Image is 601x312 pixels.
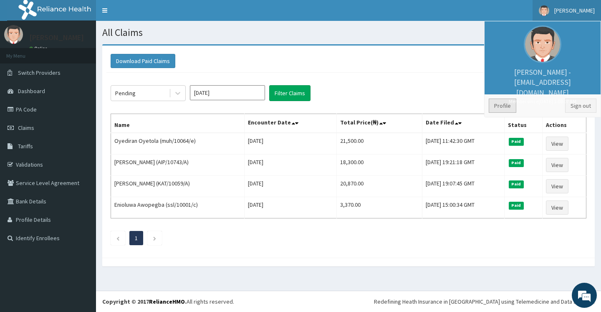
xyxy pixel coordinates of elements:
[546,137,568,151] a: View
[509,159,524,167] span: Paid
[111,133,245,155] td: Oyediran Oyetola (muh/10064/e)
[489,67,596,105] p: [PERSON_NAME] - [EMAIL_ADDRESS][DOMAIN_NAME]
[4,25,23,44] img: User Image
[543,114,586,133] th: Actions
[509,180,524,188] span: Paid
[102,27,595,38] h1: All Claims
[244,133,336,155] td: [DATE]
[111,155,245,176] td: [PERSON_NAME] (AIP/10743/A)
[29,46,49,51] a: Online
[18,87,45,95] span: Dashboard
[489,99,516,113] a: Profile
[244,197,336,218] td: [DATE]
[116,234,120,242] a: Previous page
[4,216,159,246] textarea: Type your message and hit 'Enter'
[422,133,504,155] td: [DATE] 11:42:30 GMT
[269,85,311,101] button: Filter Claims
[15,42,34,63] img: d_794563401_company_1708531726252_794563401
[102,298,187,305] strong: Copyright © 2017 .
[111,54,175,68] button: Download Paid Claims
[137,4,157,24] div: Minimize live chat window
[336,114,422,133] th: Total Price(₦)
[505,114,543,133] th: Status
[422,176,504,197] td: [DATE] 19:07:45 GMT
[135,234,138,242] a: Page 1 is your current page
[565,99,596,113] a: Sign out
[336,133,422,155] td: 21,500.00
[244,114,336,133] th: Encounter Date
[96,291,601,312] footer: All rights reserved.
[18,124,34,132] span: Claims
[336,155,422,176] td: 18,300.00
[546,179,568,193] a: View
[524,25,561,63] img: User Image
[149,298,185,305] a: RelianceHMO
[111,197,245,218] td: Enioluwa Awopegba (ssl/10001/c)
[554,7,595,14] span: [PERSON_NAME]
[546,158,568,172] a: View
[43,47,140,58] div: Chat with us now
[48,99,115,184] span: We're online!
[153,234,157,242] a: Next page
[509,202,524,209] span: Paid
[111,114,245,133] th: Name
[336,176,422,197] td: 20,870.00
[489,98,596,105] small: Member since [DATE] 1:08:07 AM
[422,155,504,176] td: [DATE] 19:21:18 GMT
[190,85,265,100] input: Select Month and Year
[18,69,61,76] span: Switch Providers
[539,5,549,16] img: User Image
[422,197,504,218] td: [DATE] 15:00:34 GMT
[336,197,422,218] td: 3,370.00
[29,34,84,41] p: [PERSON_NAME]
[422,114,504,133] th: Date Filed
[244,155,336,176] td: [DATE]
[18,142,33,150] span: Tariffs
[115,89,136,97] div: Pending
[546,200,568,215] a: View
[509,138,524,145] span: Paid
[244,176,336,197] td: [DATE]
[111,176,245,197] td: [PERSON_NAME] (KAT/10059/A)
[374,297,595,306] div: Redefining Heath Insurance in [GEOGRAPHIC_DATA] using Telemedicine and Data Science!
